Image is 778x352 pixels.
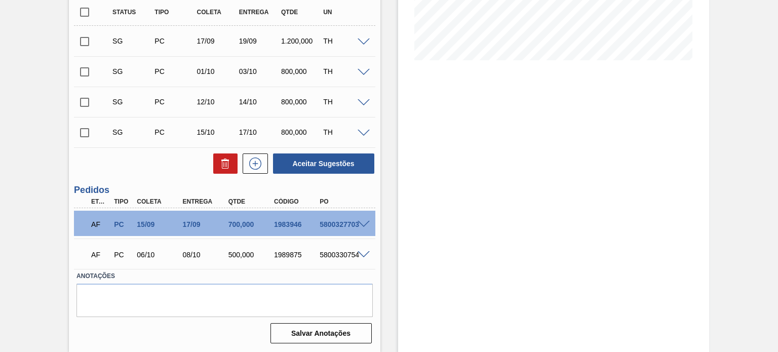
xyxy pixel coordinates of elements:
[91,220,109,228] p: AF
[208,153,238,174] div: Excluir Sugestões
[110,9,156,16] div: Status
[237,128,283,136] div: 17/10/2025
[91,251,109,259] p: AF
[321,98,367,106] div: TH
[110,37,156,45] div: Sugestão Criada
[180,220,230,228] div: 17/09/2025
[279,98,325,106] div: 800,000
[152,37,198,45] div: Pedido de Compra
[74,185,375,195] h3: Pedidos
[152,9,198,16] div: Tipo
[111,251,134,259] div: Pedido de Compra
[194,37,241,45] div: 17/09/2025
[134,198,184,205] div: Coleta
[317,198,367,205] div: PO
[152,128,198,136] div: Pedido de Compra
[134,251,184,259] div: 06/10/2025
[111,198,134,205] div: Tipo
[194,9,241,16] div: Coleta
[237,98,283,106] div: 14/10/2025
[194,98,241,106] div: 12/10/2025
[321,128,367,136] div: TH
[271,220,322,228] div: 1983946
[226,198,276,205] div: Qtde
[110,128,156,136] div: Sugestão Criada
[279,37,325,45] div: 1.200,000
[134,220,184,228] div: 15/09/2025
[152,67,198,75] div: Pedido de Compra
[321,67,367,75] div: TH
[180,198,230,205] div: Entrega
[180,251,230,259] div: 08/10/2025
[226,220,276,228] div: 700,000
[279,9,325,16] div: Qtde
[194,67,241,75] div: 01/10/2025
[194,128,241,136] div: 15/10/2025
[279,128,325,136] div: 800,000
[270,323,372,343] button: Salvar Anotações
[317,251,367,259] div: 5800330754
[321,37,367,45] div: TH
[268,152,375,175] div: Aceitar Sugestões
[237,67,283,75] div: 03/10/2025
[321,9,367,16] div: UN
[238,153,268,174] div: Nova sugestão
[279,67,325,75] div: 800,000
[89,244,111,266] div: Aguardando Faturamento
[89,198,111,205] div: Etapa
[152,98,198,106] div: Pedido de Compra
[76,269,372,284] label: Anotações
[271,251,322,259] div: 1989875
[110,67,156,75] div: Sugestão Criada
[237,9,283,16] div: Entrega
[226,251,276,259] div: 500,000
[271,198,322,205] div: Código
[273,153,374,174] button: Aceitar Sugestões
[89,213,111,236] div: Aguardando Faturamento
[237,37,283,45] div: 19/09/2025
[111,220,134,228] div: Pedido de Compra
[110,98,156,106] div: Sugestão Criada
[317,220,367,228] div: 5800327703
